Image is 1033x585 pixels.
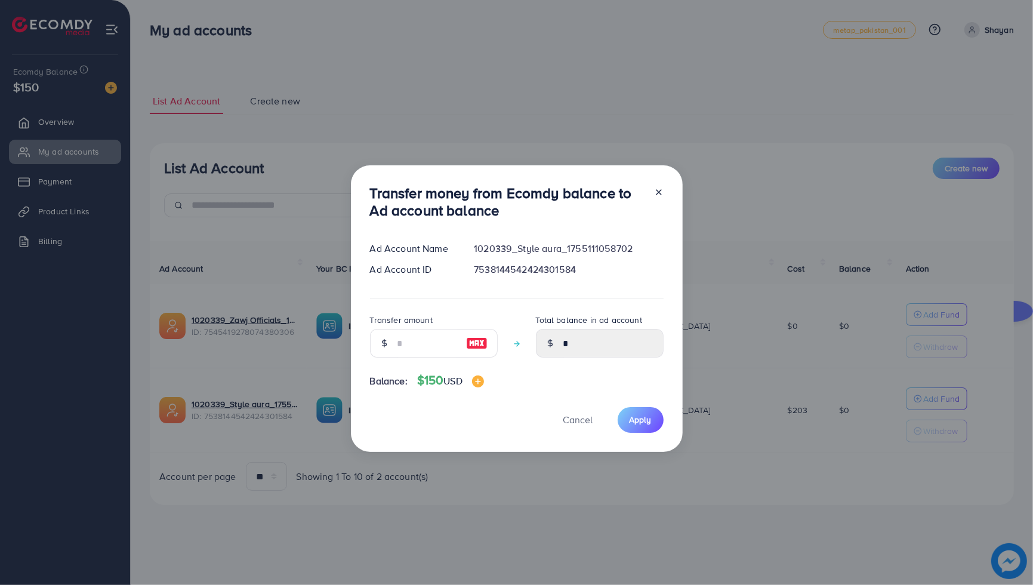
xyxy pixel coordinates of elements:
[360,263,465,276] div: Ad Account ID
[443,374,462,387] span: USD
[563,413,593,426] span: Cancel
[472,375,484,387] img: image
[370,184,645,219] h3: Transfer money from Ecomdy balance to Ad account balance
[618,407,664,433] button: Apply
[360,242,465,255] div: Ad Account Name
[370,374,408,388] span: Balance:
[536,314,642,326] label: Total balance in ad account
[548,407,608,433] button: Cancel
[464,242,673,255] div: 1020339_Style aura_1755111058702
[466,336,488,350] img: image
[417,373,484,388] h4: $150
[464,263,673,276] div: 7538144542424301584
[630,414,652,426] span: Apply
[370,314,433,326] label: Transfer amount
